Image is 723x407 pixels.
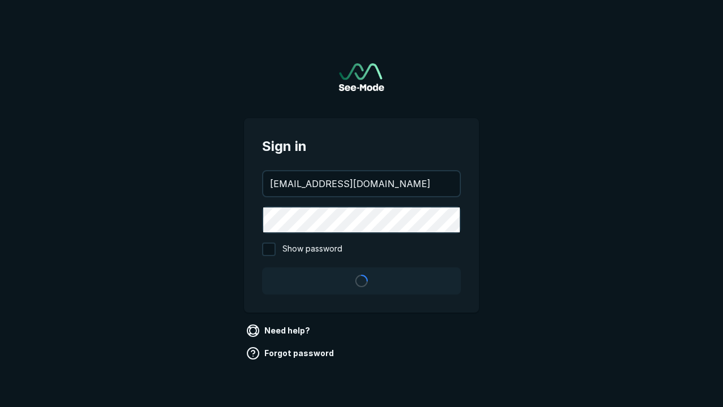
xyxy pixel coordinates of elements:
span: Sign in [262,136,461,157]
a: Need help? [244,322,315,340]
input: your@email.com [263,171,460,196]
span: Show password [282,243,342,256]
a: Go to sign in [339,63,384,91]
img: See-Mode Logo [339,63,384,91]
a: Forgot password [244,344,338,362]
